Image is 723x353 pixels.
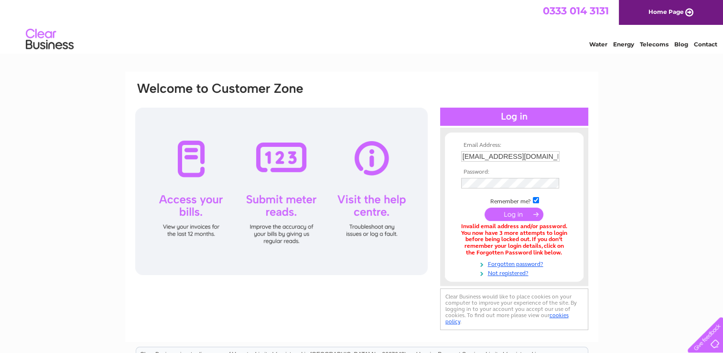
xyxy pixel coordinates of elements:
input: Submit [485,208,543,221]
a: cookies policy [445,312,569,325]
th: Email Address: [459,142,570,149]
a: Forgotten password? [461,259,570,268]
a: Contact [694,41,717,48]
a: Not registered? [461,268,570,277]
a: Energy [613,41,634,48]
div: Clear Business is a trading name of Verastar Limited (registered in [GEOGRAPHIC_DATA] No. 3667643... [136,5,588,46]
div: Invalid email address and/or password. You now have 3 more attempts to login before being locked ... [461,223,567,256]
img: logo.png [25,25,74,54]
td: Remember me? [459,196,570,205]
th: Password: [459,169,570,176]
a: Blog [674,41,688,48]
a: Telecoms [640,41,669,48]
a: Water [589,41,607,48]
a: 0333 014 3131 [543,5,609,17]
div: Clear Business would like to place cookies on your computer to improve your experience of the sit... [440,288,588,330]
